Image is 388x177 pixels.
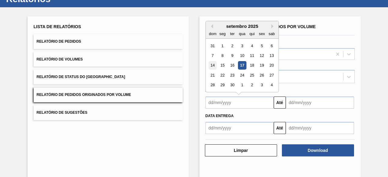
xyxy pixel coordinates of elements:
[248,61,256,70] div: Choose quinta-feira, 18 de setembro de 2025
[238,51,246,60] div: Choose quarta-feira, 10 de setembro de 2025
[209,51,217,60] div: Choose domingo, 7 de setembro de 2025
[267,81,276,89] div: Choose sábado, 4 de outubro de 2025
[258,42,266,50] div: Choose sexta-feira, 5 de setembro de 2025
[248,51,256,60] div: Choose quinta-feira, 11 de setembro de 2025
[206,97,274,109] input: dd/mm/yyyy
[34,52,183,67] button: Relatório de Volumes
[248,30,256,38] div: qui
[228,71,236,79] div: Choose terça-feira, 23 de setembro de 2025
[205,144,277,156] button: Limpar
[228,61,236,70] div: Choose terça-feira, 16 de setembro de 2025
[209,81,217,89] div: Choose domingo, 28 de setembro de 2025
[34,70,183,84] button: Relatório de Status do [GEOGRAPHIC_DATA]
[238,71,246,79] div: Choose quarta-feira, 24 de setembro de 2025
[282,144,354,156] button: Download
[37,57,83,61] span: Relatório de Volumes
[238,61,246,70] div: Choose quarta-feira, 17 de setembro de 2025
[208,41,276,90] div: month 2025-09
[258,61,266,70] div: Choose sexta-feira, 19 de setembro de 2025
[258,71,266,79] div: Choose sexta-feira, 26 de setembro de 2025
[267,30,276,38] div: sab
[238,42,246,50] div: Choose quarta-feira, 3 de setembro de 2025
[218,30,226,38] div: seg
[248,71,256,79] div: Choose quinta-feira, 25 de setembro de 2025
[274,97,286,109] button: Até
[218,81,226,89] div: Choose segunda-feira, 29 de setembro de 2025
[209,30,217,38] div: dom
[267,42,276,50] div: Choose sábado, 6 de setembro de 2025
[271,24,276,28] button: Next Month
[228,42,236,50] div: Choose terça-feira, 2 de setembro de 2025
[267,51,276,60] div: Choose sábado, 13 de setembro de 2025
[37,93,131,97] span: Relatório de Pedidos Originados por Volume
[228,81,236,89] div: Choose terça-feira, 30 de setembro de 2025
[218,42,226,50] div: Choose segunda-feira, 1 de setembro de 2025
[209,24,213,28] button: Previous Month
[286,97,354,109] input: dd/mm/yyyy
[37,75,125,79] span: Relatório de Status do [GEOGRAPHIC_DATA]
[37,39,81,44] span: Relatório de Pedidos
[206,122,274,134] input: dd/mm/yyyy
[238,30,246,38] div: qua
[248,42,256,50] div: Choose quinta-feira, 4 de setembro de 2025
[209,61,217,70] div: Choose domingo, 14 de setembro de 2025
[258,51,266,60] div: Choose sexta-feira, 12 de setembro de 2025
[218,51,226,60] div: Choose segunda-feira, 8 de setembro de 2025
[218,71,226,79] div: Choose segunda-feira, 22 de setembro de 2025
[286,122,354,134] input: dd/mm/yyyy
[274,122,286,134] button: Até
[238,81,246,89] div: Choose quarta-feira, 1 de outubro de 2025
[209,42,217,50] div: Choose domingo, 31 de agosto de 2025
[248,81,256,89] div: Choose quinta-feira, 2 de outubro de 2025
[218,61,226,70] div: Choose segunda-feira, 15 de setembro de 2025
[258,81,266,89] div: Choose sexta-feira, 3 de outubro de 2025
[34,105,183,120] button: Relatório de Sugestões
[34,24,81,29] span: Lista de Relatórios
[267,71,276,79] div: Choose sábado, 27 de setembro de 2025
[206,114,234,118] span: Data entrega
[228,30,236,38] div: ter
[267,61,276,70] div: Choose sábado, 20 de setembro de 2025
[206,24,279,29] div: setembro 2025
[209,71,217,79] div: Choose domingo, 21 de setembro de 2025
[34,34,183,49] button: Relatório de Pedidos
[228,51,236,60] div: Choose terça-feira, 9 de setembro de 2025
[34,87,183,102] button: Relatório de Pedidos Originados por Volume
[258,30,266,38] div: sex
[37,110,88,115] span: Relatório de Sugestões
